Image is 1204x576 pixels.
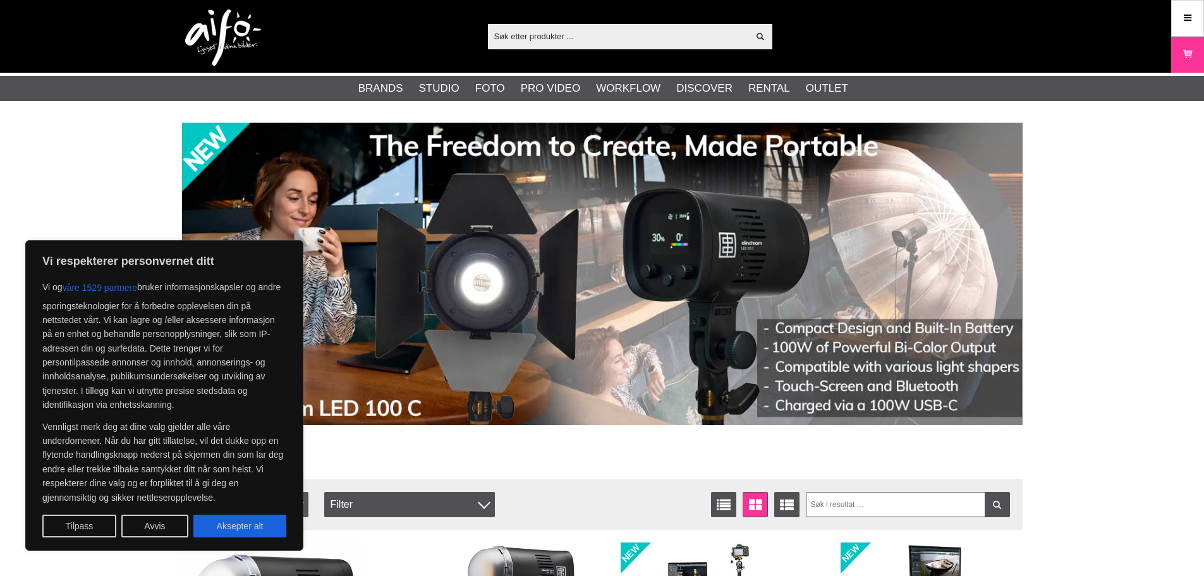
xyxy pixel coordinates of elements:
[676,80,733,97] a: Discover
[42,254,286,269] p: Vi respekterer personvernet ditt
[488,27,749,46] input: Søk etter produkter ...
[475,80,505,97] a: Foto
[806,80,848,97] a: Outlet
[774,492,800,517] a: Utvidet liste
[711,492,736,517] a: Vis liste
[25,240,303,551] div: Vi respekterer personvernet ditt
[42,420,286,505] p: Vennligst merk deg at dine valg gjelder alle våre underdomener. Når du har gitt tillatelse, vil d...
[42,276,286,412] p: Vi og bruker informasjonskapsler og andre sporingsteknologier for å forbedre opplevelsen din på n...
[985,492,1010,517] a: Filter
[185,9,261,66] img: logo.png
[521,80,580,97] a: Pro Video
[63,276,137,299] button: våre 1529 partnere
[182,123,1023,425] img: Ad:002 banner-elin-led100c11390x.jpg
[42,515,116,537] button: Tilpass
[596,80,660,97] a: Workflow
[324,492,495,517] div: Filter
[121,515,188,537] button: Avvis
[419,80,459,97] a: Studio
[748,80,790,97] a: Rental
[193,515,286,537] button: Aksepter alt
[358,80,403,97] a: Brands
[743,492,768,517] a: Vindusvisning
[806,492,1010,517] input: Søk i resultat ...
